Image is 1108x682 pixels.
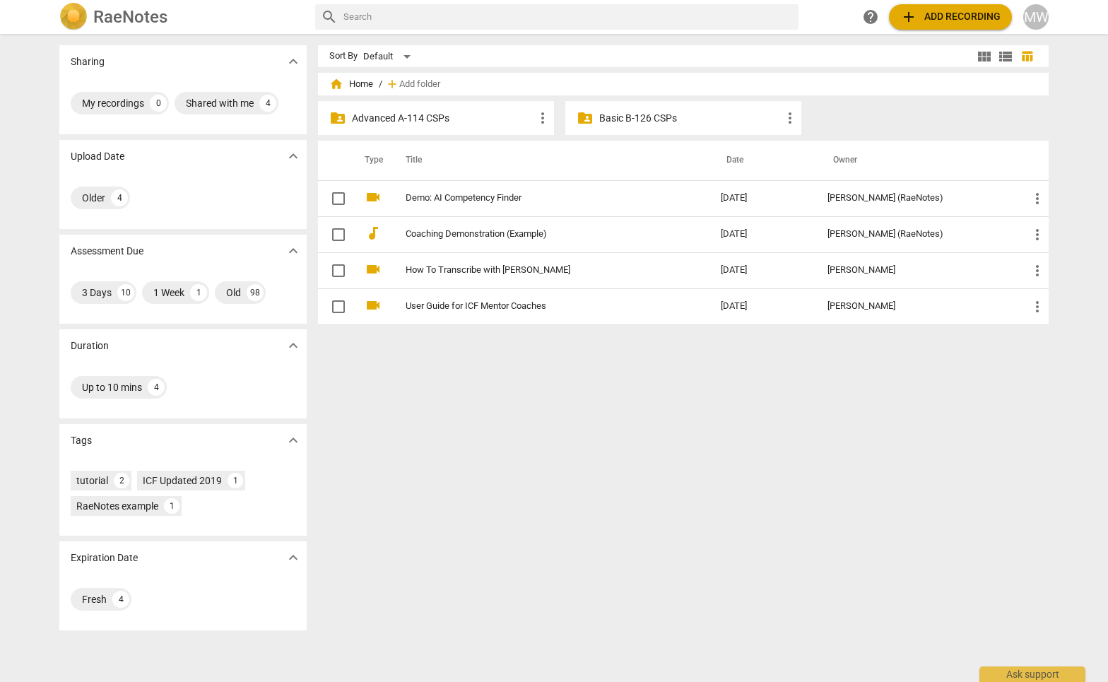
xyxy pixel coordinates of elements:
span: videocam [365,189,382,206]
span: more_vert [534,110,551,127]
span: folder_shared [329,110,346,127]
span: Add folder [399,79,440,90]
span: expand_more [285,432,302,449]
img: Logo [59,3,88,31]
span: Add recording [900,8,1001,25]
span: expand_more [285,337,302,354]
span: more_vert [1029,298,1046,315]
a: Coaching Demonstration (Example) [406,229,670,240]
div: Default [363,45,415,68]
span: more_vert [782,110,798,127]
a: Demo: AI Competency Finder [406,193,670,204]
span: Home [329,77,373,91]
span: videocam [365,297,382,314]
p: Upload Date [71,149,124,164]
td: [DATE] [709,252,816,288]
td: [DATE] [709,216,816,252]
button: Show more [283,430,304,451]
th: Title [389,141,709,180]
a: Help [858,4,883,30]
span: add [385,77,399,91]
span: view_module [976,48,993,65]
td: [DATE] [709,288,816,324]
div: Up to 10 mins [82,380,142,394]
td: [DATE] [709,180,816,216]
div: 1 [190,284,207,301]
button: Upload [889,4,1012,30]
div: Fresh [82,592,107,606]
div: tutorial [76,474,108,488]
span: folder_shared [577,110,594,127]
h2: RaeNotes [93,7,167,27]
div: 2 [114,473,129,488]
button: Show more [283,240,304,261]
a: User Guide for ICF Mentor Coaches [406,301,670,312]
th: Type [353,141,389,180]
div: Older [82,191,105,205]
p: Expiration Date [71,551,138,565]
button: Table view [1016,46,1037,67]
p: Basic B-126 CSPs [599,111,782,126]
button: Show more [283,51,304,72]
div: Ask support [979,666,1085,682]
p: Tags [71,433,92,448]
th: Owner [816,141,1018,180]
span: table_chart [1020,49,1034,63]
div: 10 [117,284,134,301]
p: Assessment Due [71,244,143,259]
div: 4 [148,379,165,396]
span: expand_more [285,549,302,566]
div: Shared with me [186,96,254,110]
th: Date [709,141,816,180]
button: List view [995,46,1016,67]
div: [PERSON_NAME] (RaeNotes) [827,229,1006,240]
a: How To Transcribe with [PERSON_NAME] [406,265,670,276]
div: [PERSON_NAME] [827,265,1006,276]
p: Duration [71,339,109,353]
p: Sharing [71,54,105,69]
div: [PERSON_NAME] [827,301,1006,312]
span: more_vert [1029,262,1046,279]
div: Sort By [329,51,358,61]
div: 0 [150,95,167,112]
div: RaeNotes example [76,499,158,513]
button: MW [1023,4,1049,30]
button: Tile view [974,46,995,67]
div: Old [226,286,241,300]
div: 98 [247,284,264,301]
button: Show more [283,547,304,568]
div: 3 Days [82,286,112,300]
a: LogoRaeNotes [59,3,304,31]
div: 1 [164,498,179,514]
input: Search [343,6,793,28]
span: / [379,79,382,90]
div: 4 [112,591,129,608]
span: add [900,8,917,25]
span: help [862,8,879,25]
button: Show more [283,335,304,356]
span: more_vert [1029,226,1046,243]
span: expand_more [285,148,302,165]
span: home [329,77,343,91]
span: expand_more [285,53,302,70]
span: expand_more [285,242,302,259]
div: ICF Updated 2019 [143,474,222,488]
div: [PERSON_NAME] (RaeNotes) [827,193,1006,204]
p: Advanced A-114 CSPs [352,111,534,126]
div: 1 Week [153,286,184,300]
span: videocam [365,261,382,278]
span: audiotrack [365,225,382,242]
span: search [321,8,338,25]
div: 4 [111,189,128,206]
span: more_vert [1029,190,1046,207]
div: My recordings [82,96,144,110]
button: Show more [283,146,304,167]
div: 1 [228,473,243,488]
div: 4 [259,95,276,112]
span: view_list [997,48,1014,65]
